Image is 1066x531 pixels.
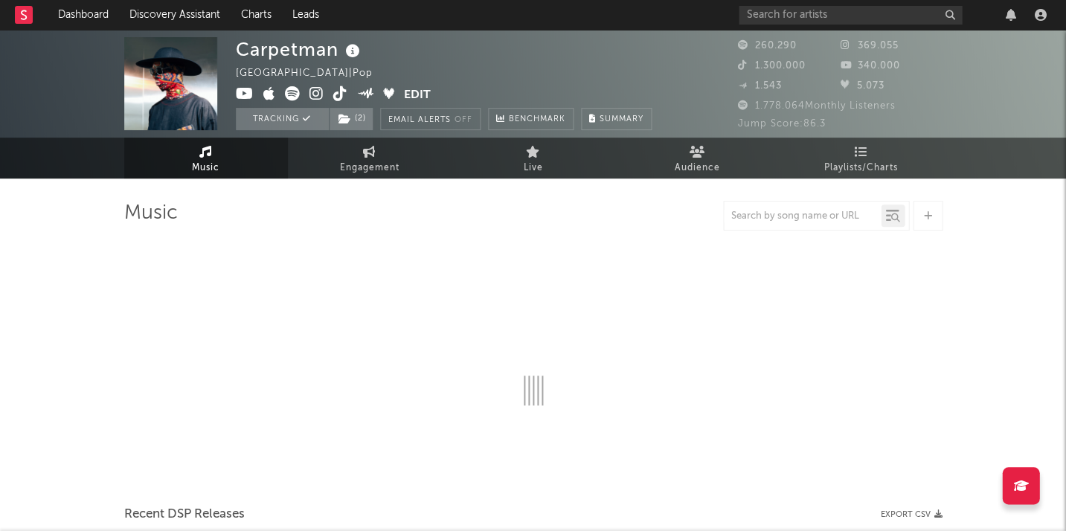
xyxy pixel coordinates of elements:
[524,159,543,177] span: Live
[340,159,399,177] span: Engagement
[840,81,884,91] span: 5.073
[488,108,574,130] a: Benchmark
[404,86,431,105] button: Edit
[738,61,806,71] span: 1.300.000
[509,111,565,129] span: Benchmark
[288,138,452,178] a: Engagement
[236,37,364,62] div: Carpetman
[615,138,779,178] a: Audience
[674,159,719,177] span: Audience
[840,41,898,51] span: 369.055
[192,159,219,177] span: Music
[738,101,896,111] span: 1.778.064 Monthly Listeners
[738,81,782,91] span: 1.543
[236,108,329,130] button: Tracking
[779,138,943,178] a: Playlists/Charts
[452,138,615,178] a: Live
[329,108,373,130] span: ( 2 )
[380,108,481,130] button: Email AlertsOff
[823,159,897,177] span: Playlists/Charts
[236,65,390,83] div: [GEOGRAPHIC_DATA] | Pop
[124,138,288,178] a: Music
[330,108,373,130] button: (2)
[581,108,652,130] button: Summary
[738,119,826,129] span: Jump Score: 86.3
[724,210,881,222] input: Search by song name or URL
[840,61,899,71] span: 340.000
[739,6,962,25] input: Search for artists
[738,41,797,51] span: 260.290
[881,510,943,519] button: Export CSV
[600,115,643,123] span: Summary
[455,116,472,124] em: Off
[124,506,245,524] span: Recent DSP Releases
